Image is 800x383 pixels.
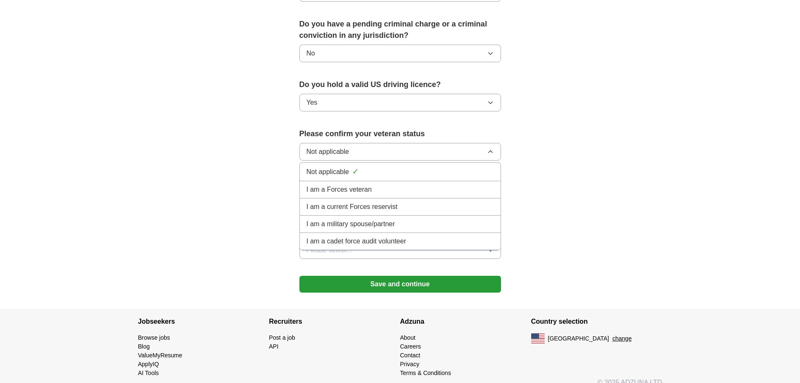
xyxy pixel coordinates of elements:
span: Yes [307,98,317,108]
span: I am a cadet force audit volunteer [307,236,406,246]
button: Yes [299,94,501,111]
span: I am a Forces veteran [307,185,372,195]
a: ApplyIQ [138,361,159,367]
label: Do you have a pending criminal charge or a criminal conviction in any jurisdiction? [299,18,501,41]
a: Terms & Conditions [400,370,451,376]
button: Save and continue [299,276,501,293]
a: AI Tools [138,370,159,376]
span: I am a current Forces reservist [307,202,398,212]
h4: Country selection [531,310,662,333]
button: change [612,334,632,343]
span: I am a military spouse/partner [307,219,395,229]
label: Please confirm your veteran status [299,128,501,140]
span: ✓ [352,166,359,177]
a: API [269,343,279,350]
a: Privacy [400,361,420,367]
a: About [400,334,416,341]
button: Not applicable [299,143,501,161]
label: Do you hold a valid US driving licence? [299,79,501,90]
span: [GEOGRAPHIC_DATA] [548,334,609,343]
a: ValueMyResume [138,352,183,359]
a: Contact [400,352,420,359]
a: Post a job [269,334,295,341]
a: Browse jobs [138,334,170,341]
span: No [307,48,315,58]
button: Please select... [299,241,501,259]
span: Not applicable [307,147,349,157]
span: Not applicable [307,167,349,177]
button: No [299,45,501,62]
a: Careers [400,343,421,350]
img: US flag [531,333,545,343]
a: Blog [138,343,150,350]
